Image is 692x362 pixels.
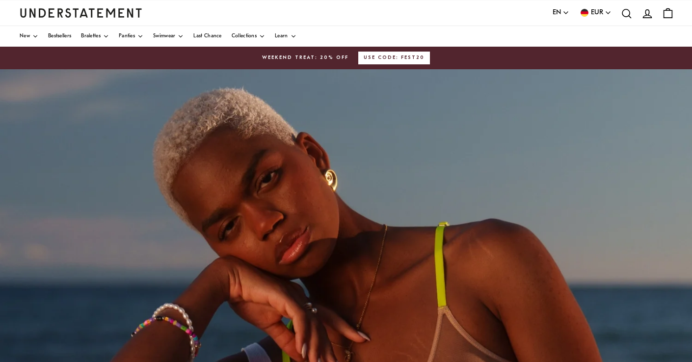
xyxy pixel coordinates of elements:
a: New [20,26,38,47]
span: Last Chance [193,34,221,39]
span: WEEKEND TREAT: 20% OFF [262,54,348,62]
span: New [20,34,30,39]
span: Learn [275,34,288,39]
span: Bestsellers [48,34,71,39]
a: WEEKEND TREAT: 20% OFFUSE CODE: FEST20 [20,52,672,64]
a: Bestsellers [48,26,71,47]
span: Swimwear [153,34,175,39]
span: EN [553,7,561,18]
span: Bralettes [81,34,101,39]
a: Understatement Homepage [20,8,142,17]
a: Collections [232,26,265,47]
a: Panties [119,26,143,47]
button: EUR [579,7,612,18]
span: Panties [119,34,135,39]
span: EUR [591,7,603,18]
a: Last Chance [193,26,221,47]
button: USE CODE: FEST20 [358,52,430,64]
span: Collections [232,34,257,39]
a: Bralettes [81,26,109,47]
a: Learn [275,26,296,47]
button: EN [553,7,569,18]
a: Swimwear [153,26,184,47]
